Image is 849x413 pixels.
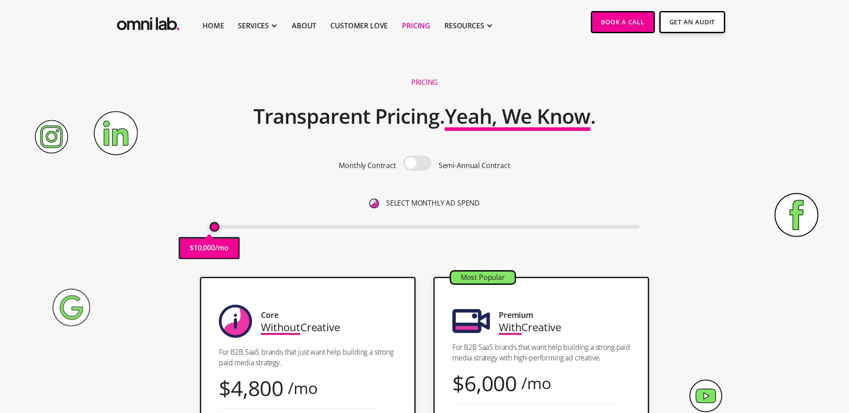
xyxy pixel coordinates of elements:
h1: Pricing [411,78,438,87]
div: /mo [521,377,551,389]
iframe: Chat Widget [690,310,849,413]
a: Pricing [402,20,430,31]
a: Customer Love [330,20,388,31]
img: 6410812402e99d19b372aa32_omni-nav-info.svg [369,199,379,208]
div: Creative [499,321,561,333]
div: $ [452,377,464,389]
a: Home [203,20,224,31]
div: Premium [499,309,533,321]
div: RESOURCES [444,20,484,31]
p: For B2B SaaS brands that just want help building a strong paid media strategy. [219,347,397,368]
p: 10,000 [194,242,215,254]
div: /mo [288,382,318,394]
span: Without [261,320,300,334]
div: 4,800 [231,382,283,394]
img: Omni Lab: B2B SaaS Demand Generation Agency [115,11,181,33]
span: With [499,320,521,334]
a: About [292,20,316,31]
p: $ [190,242,194,254]
div: $ [219,382,231,394]
div: Core [261,309,278,321]
span: Yeah, We Know [445,102,590,130]
p: For B2B SaaS brands that want help building a strong paid media strategy with high-performing ad ... [452,342,630,363]
p: /mo [215,242,229,254]
h2: Transparent Pricing. . [253,99,596,134]
div: SERVICES [238,20,269,31]
div: 6,000 [464,377,517,389]
div: Most Popular [451,272,515,283]
p: SELECT MONTHLY AD SPEND [386,197,480,209]
a: home [115,11,181,33]
a: Get An Audit [659,11,725,33]
a: Book a Call [591,11,655,33]
p: Monthly Contract [339,160,396,172]
div: Creative [261,321,340,333]
p: Semi-Annual Contract [439,160,510,172]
